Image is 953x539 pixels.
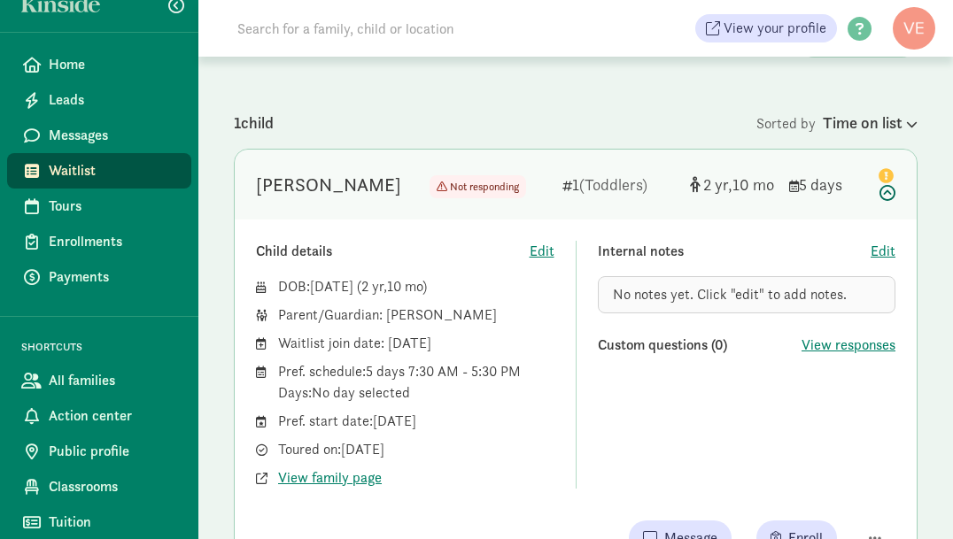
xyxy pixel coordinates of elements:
[49,231,177,252] span: Enrollments
[562,173,676,196] div: 1
[49,125,177,146] span: Messages
[7,434,191,469] a: Public profile
[278,439,554,460] div: Toured on: [DATE]
[49,196,177,217] span: Tours
[802,335,895,356] button: View responses
[7,398,191,434] a: Action center
[789,173,860,196] div: 5 days
[871,241,895,262] button: Edit
[7,47,191,82] a: Home
[278,411,554,432] div: Pref. start date: [DATE]
[7,469,191,504] a: Classrooms
[7,82,191,118] a: Leads
[256,241,530,262] div: Child details
[278,467,382,489] button: View family page
[724,18,826,39] span: View your profile
[234,111,756,135] div: 1 child
[450,180,519,194] span: Not responding
[49,370,177,391] span: All families
[278,276,554,297] div: DOB: ( )
[690,173,775,196] div: [object Object]
[49,476,177,497] span: Classrooms
[613,285,847,304] span: No notes yet. Click "edit" to add notes.
[598,241,872,262] div: Internal notes
[7,363,191,398] a: All families
[732,174,774,195] span: 10
[756,111,918,135] div: Sorted by
[823,111,918,135] div: Time on list
[278,304,554,326] div: Parent/Guardian: [PERSON_NAME]
[579,174,647,195] span: (Toddlers)
[49,89,177,111] span: Leads
[864,454,953,539] iframe: Chat Widget
[49,405,177,427] span: Action center
[49,54,177,75] span: Home
[256,171,401,199] div: Ansey Yang
[49,512,177,533] span: Tuition
[430,175,526,198] span: Not responding
[278,361,554,404] div: Pref. schedule: 5 days 7:30 AM - 5:30 PM Days: No day selected
[49,160,177,181] span: Waitlist
[361,277,387,296] span: 2
[703,174,732,195] span: 2
[530,241,554,262] button: Edit
[7,189,191,224] a: Tours
[49,441,177,462] span: Public profile
[227,11,695,46] input: Search for a family, child or location
[695,14,837,42] a: View your profile
[7,153,191,189] a: Waitlist
[7,118,191,153] a: Messages
[49,266,177,288] span: Payments
[310,277,353,296] span: [DATE]
[7,259,191,295] a: Payments
[598,335,802,356] div: Custom questions (0)
[387,277,422,296] span: 10
[7,224,191,259] a: Enrollments
[278,333,554,354] div: Waitlist join date: [DATE]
